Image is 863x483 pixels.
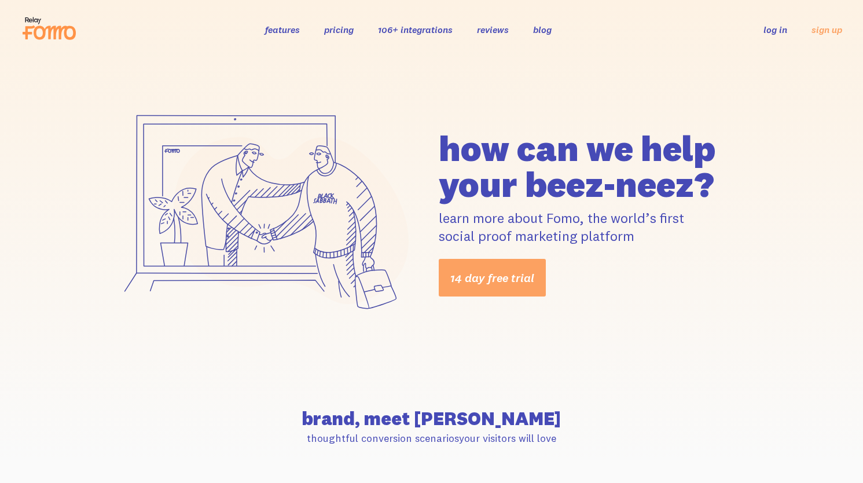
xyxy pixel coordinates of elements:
a: reviews [477,24,509,35]
p: learn more about Fomo, the world’s first social proof marketing platform [439,209,755,245]
p: thoughtful conversion scenarios your visitors will love [109,431,755,445]
h2: brand, meet [PERSON_NAME] [109,409,755,428]
a: pricing [324,24,354,35]
a: blog [533,24,552,35]
a: sign up [811,24,842,36]
a: 14 day free trial [439,259,546,297]
a: log in [763,24,787,35]
a: features [265,24,300,35]
h1: how can we help your beez-neez? [439,130,755,202]
a: 106+ integrations [378,24,453,35]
